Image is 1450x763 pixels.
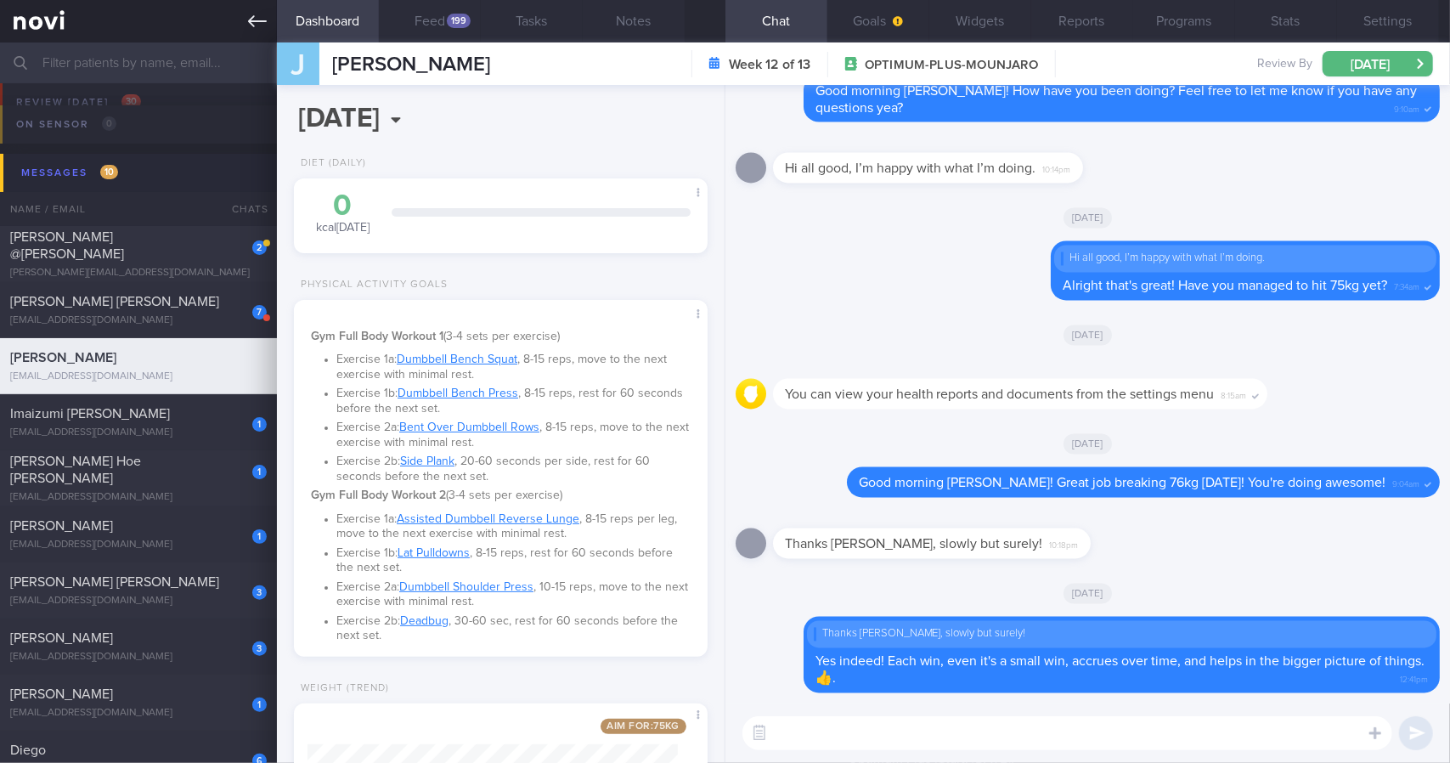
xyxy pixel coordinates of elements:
div: J [267,32,330,98]
span: 10:14pm [1043,161,1071,177]
span: [DATE] [1064,584,1112,604]
span: Hi all good, I’m happy with what I’m doing. [785,162,1036,176]
a: Deadbug [400,615,449,627]
span: 9:10am [1394,99,1419,116]
span: [PERSON_NAME] [10,631,113,645]
span: 0 [102,116,116,131]
a: Lat Pulldowns [398,547,470,559]
span: 12:41pm [1400,670,1428,687]
span: Yes indeed! Each win, even it's a small win, accrues over time, and helps in the bigger picture o... [815,655,1425,686]
span: 9:04am [1392,475,1419,491]
a: Dumbbell Bench Squat [397,353,517,365]
span: Alright that's great! Have you managed to hit 75kg yet? [1063,280,1387,293]
div: Weight (Trend) [294,682,389,695]
div: [EMAIL_ADDRESS][DOMAIN_NAME] [10,707,267,720]
span: [PERSON_NAME] [PERSON_NAME] [10,575,219,589]
li: Exercise 2b: , 20-60 seconds per side, rest for 60 seconds before the next set. [336,450,691,484]
div: Thanks [PERSON_NAME], slowly but surely! [814,628,1430,641]
div: Hi all good, I’m happy with what I’m doing. [1061,252,1430,266]
div: 1 [252,417,267,432]
div: [PERSON_NAME][EMAIL_ADDRESS][DOMAIN_NAME] [10,267,267,280]
span: Diego [10,743,46,757]
li: Exercise 1b: , 8-15 reps, rest for 60 seconds before the next set. [336,382,691,416]
span: Imaizumi [PERSON_NAME] [10,407,170,421]
li: Exercise 2a: , 8-15 reps, move to the next exercise with minimal rest. [336,416,691,450]
span: [PERSON_NAME] [PERSON_NAME] [10,295,219,308]
div: 7 [252,305,267,319]
div: 3 [252,585,267,600]
strong: Week 12 of 13 [729,56,810,73]
button: [DATE] [1323,51,1433,76]
a: Assisted Dumbbell Reverse Lunge [397,513,579,525]
a: Side Plank [400,455,454,467]
span: [DATE] [1064,325,1112,346]
div: On sensor [12,113,121,136]
span: Aim for: 75 kg [601,719,686,734]
li: Exercise 2b: , 30-60 sec, rest for 60 seconds before the next set. [336,610,691,644]
div: Chats [209,192,277,226]
span: [PERSON_NAME] [10,351,116,365]
span: Thanks [PERSON_NAME], slowly but surely! [785,538,1043,551]
strong: Gym Full Body Workout 1 [311,331,443,342]
span: [PERSON_NAME] Hoe [PERSON_NAME] [10,455,141,485]
span: [PERSON_NAME] [332,54,490,75]
span: Good morning [PERSON_NAME]! How have you been doing? Feel free to let me know if you have any que... [815,84,1418,115]
div: Diet (Daily) [294,157,366,170]
div: Physical Activity Goals [294,279,448,291]
span: OPTIMUM-PLUS-MOUNJARO [865,57,1038,74]
div: [EMAIL_ADDRESS][DOMAIN_NAME] [10,595,267,608]
li: Exercise 1b: , 8-15 reps, rest for 60 seconds before the next set. [336,542,691,576]
div: 199 [447,14,471,28]
div: 1 [252,465,267,479]
li: Exercise 1a: , 8-15 reps per leg, move to the next exercise with minimal rest. [336,508,691,542]
div: 1 [252,698,267,712]
div: kcal [DATE] [311,191,375,236]
span: Good morning [PERSON_NAME]! Great job breaking 76kg [DATE]! You're doing awesome! [859,477,1385,490]
span: [PERSON_NAME] [10,687,113,701]
div: 2 [252,240,267,255]
div: [EMAIL_ADDRESS][DOMAIN_NAME] [10,314,267,327]
span: [PERSON_NAME] @[PERSON_NAME] [10,230,124,261]
div: 0 [311,191,375,221]
div: 1 [252,529,267,544]
span: Review By [1257,57,1312,72]
a: Dumbbell Shoulder Press [399,581,533,593]
div: [EMAIL_ADDRESS][DOMAIN_NAME] [10,651,267,664]
span: 10 [100,165,118,179]
span: 8:15am [1221,387,1247,403]
li: Exercise 1a: , 8-15 reps, move to the next exercise with minimal rest. [336,348,691,382]
div: Messages [17,161,122,184]
a: Bent Over Dumbbell Rows [399,421,539,433]
strong: Gym Full Body Workout 2 [311,489,446,501]
span: 10:18pm [1050,536,1079,552]
span: You can view your health reports and documents from the settings menu [785,388,1215,402]
li: Exercise 2a: , 10-15 reps, move to the next exercise with minimal rest. [336,576,691,610]
div: [EMAIL_ADDRESS][DOMAIN_NAME] [10,427,267,439]
span: (3-4 sets per exercise) [311,489,562,501]
span: [DATE] [1064,434,1112,455]
div: [EMAIL_ADDRESS][DOMAIN_NAME] [10,370,267,383]
span: 7:34am [1394,278,1419,294]
span: [DATE] [1064,208,1112,229]
span: [PERSON_NAME] [10,519,113,533]
div: [EMAIL_ADDRESS][DOMAIN_NAME] [10,539,267,551]
div: [EMAIL_ADDRESS][DOMAIN_NAME] [10,491,267,504]
a: Dumbbell Bench Press [398,387,518,399]
span: (3-4 sets per exercise) [311,331,560,342]
div: 3 [252,641,267,656]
